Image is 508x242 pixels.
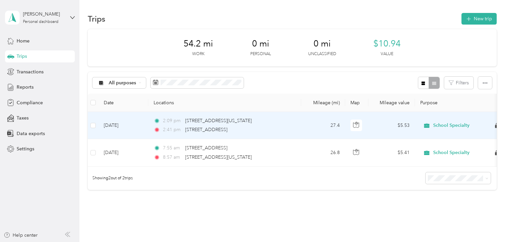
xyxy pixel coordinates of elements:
span: 0 mi [252,39,269,49]
span: School Specialty [433,150,469,156]
span: [STREET_ADDRESS][US_STATE] [185,154,252,160]
span: Transactions [17,68,44,75]
span: Settings [17,145,34,152]
th: Purpose [415,94,508,112]
span: [STREET_ADDRESS][US_STATE] [185,118,252,123]
span: Data exports [17,130,45,137]
th: Locations [148,94,301,112]
span: 54.2 mi [184,39,213,49]
span: [STREET_ADDRESS] [185,127,227,132]
span: 8:57 am [163,154,182,161]
span: Taxes [17,115,29,121]
span: Home [17,38,30,44]
p: Personal [250,51,271,57]
h1: Trips [88,15,105,22]
td: [DATE] [98,139,148,166]
th: Map [345,94,368,112]
span: $10.94 [373,39,401,49]
iframe: Everlance-gr Chat Button Frame [471,205,508,242]
div: Personal dashboard [23,20,59,24]
th: Mileage (mi) [301,94,345,112]
button: Filters [444,77,473,89]
p: Value [381,51,393,57]
th: Mileage value [368,94,415,112]
span: School Specialty [433,122,469,128]
span: All purposes [109,81,136,85]
td: [DATE] [98,112,148,139]
span: 2:09 pm [163,117,182,124]
span: 0 mi [314,39,331,49]
span: Trips [17,53,27,60]
td: $5.53 [368,112,415,139]
td: 27.4 [301,112,345,139]
p: Unclassified [308,51,336,57]
td: 26.8 [301,139,345,166]
span: Reports [17,84,34,91]
p: Work [192,51,204,57]
th: Date [98,94,148,112]
span: Compliance [17,99,43,106]
div: [PERSON_NAME] [23,11,64,18]
button: New trip [461,13,497,25]
span: 2:41 pm [163,126,182,133]
td: $5.41 [368,139,415,166]
span: Showing 2 out of 2 trips [88,175,133,181]
span: [STREET_ADDRESS] [185,145,227,151]
button: Help center [4,232,38,239]
span: 7:55 am [163,144,182,152]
